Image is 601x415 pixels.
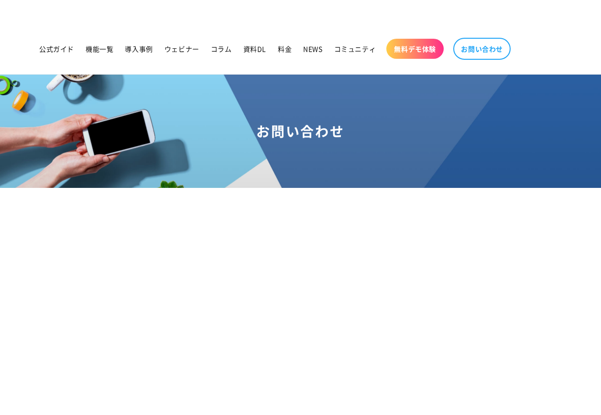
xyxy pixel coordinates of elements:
h1: お問い合わせ [11,122,590,140]
a: 無料デモ体験 [386,39,444,59]
span: 導入事例 [125,44,153,53]
a: 資料DL [238,39,272,59]
a: 料金 [272,39,297,59]
span: 料金 [278,44,292,53]
span: 公式ガイド [39,44,74,53]
a: 導入事例 [119,39,158,59]
span: NEWS [303,44,322,53]
a: 公式ガイド [33,39,80,59]
span: お問い合わせ [461,44,503,53]
span: コミュニティ [334,44,376,53]
span: 機能一覧 [86,44,113,53]
a: コミュニティ [328,39,382,59]
a: ウェビナー [159,39,205,59]
span: ウェビナー [164,44,199,53]
span: コラム [211,44,232,53]
a: NEWS [297,39,328,59]
a: お問い合わせ [453,38,511,60]
a: 機能一覧 [80,39,119,59]
span: 資料DL [243,44,266,53]
a: コラム [205,39,238,59]
span: 無料デモ体験 [394,44,436,53]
